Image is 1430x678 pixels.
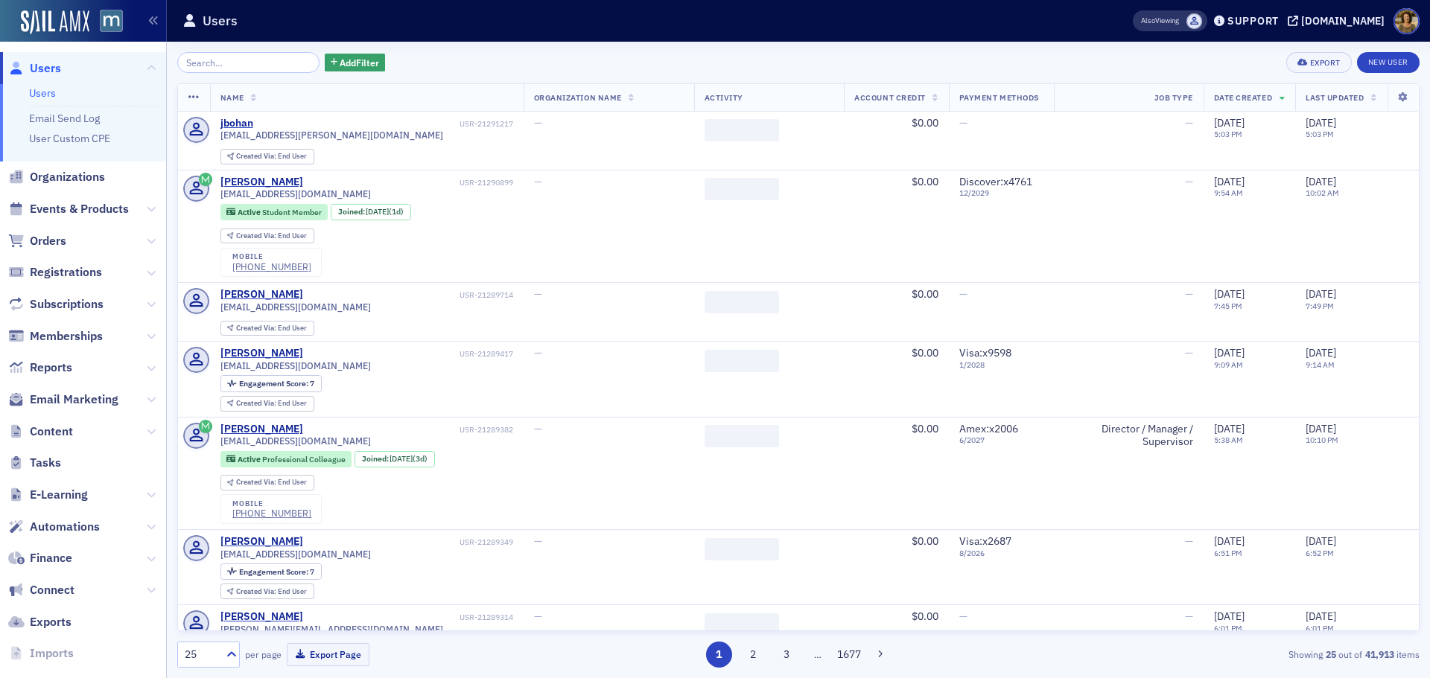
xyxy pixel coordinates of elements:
time: 9:09 AM [1214,359,1243,370]
div: Export [1310,59,1341,67]
span: Organizations [30,169,105,185]
span: [DATE] [1306,116,1336,129]
time: 6:51 PM [1214,548,1242,558]
span: Organization Name [534,92,622,103]
span: [PERSON_NAME][EMAIL_ADDRESS][DOMAIN_NAME] [220,624,443,635]
time: 6:52 PM [1306,548,1334,558]
span: E-Learning [30,487,88,503]
span: Registrations [30,264,102,281]
span: Content [30,423,73,440]
time: 5:38 AM [1214,435,1243,445]
time: 6:01 PM [1214,623,1242,633]
span: Activity [705,92,743,103]
span: Created Via : [236,323,278,333]
a: [PERSON_NAME] [220,535,303,549]
time: 10:10 PM [1306,435,1338,445]
span: [DATE] [1214,534,1245,548]
div: USR-21289382 [305,425,513,435]
span: — [534,346,542,359]
span: — [1185,175,1193,188]
div: [PERSON_NAME] [220,347,303,360]
span: Subscriptions [30,296,104,313]
span: ‌ [705,119,779,141]
span: ‌ [705,291,779,313]
span: Created Via : [236,477,278,487]
a: [PERSON_NAME] [220,288,303,301]
div: Director / Manager / Supervisor [1064,423,1193,449]
span: [EMAIL_ADDRESS][DOMAIN_NAME] [220,188,371,199]
label: per page [245,647,282,661]
div: Also [1141,16,1155,25]
span: Engagement Score : [239,566,310,577]
span: [DATE] [1306,175,1336,188]
span: Connect [30,582,74,598]
span: [DATE] [1306,534,1336,548]
span: … [807,647,828,661]
span: Active [238,454,262,464]
a: [PHONE_NUMBER] [232,261,311,272]
a: Reports [8,359,72,376]
div: Showing out of items [1016,647,1420,661]
div: 7 [239,568,314,576]
span: Profile [1394,8,1420,34]
span: Viewing [1141,16,1179,26]
span: Created Via : [236,151,278,161]
span: [DATE] [1306,610,1336,623]
div: USR-21291217 [255,119,513,129]
div: USR-21289349 [305,537,513,547]
span: Exports [30,614,71,630]
span: Job Type [1154,92,1193,103]
span: Engagement Score : [239,378,310,388]
a: E-Learning [8,487,88,503]
a: Finance [8,550,72,566]
span: $0.00 [912,116,938,129]
span: Name [220,92,244,103]
div: (1d) [366,207,404,217]
input: Search… [177,52,320,73]
span: Tasks [30,455,61,471]
span: Active [238,207,262,217]
span: 1 / 2028 [959,360,1043,370]
span: [DATE] [1306,346,1336,359]
span: — [534,287,542,301]
div: USR-21289314 [305,613,513,622]
a: Tasks [8,455,61,471]
div: 7 [239,380,314,388]
span: [DATE] [1214,287,1245,301]
span: — [534,175,542,188]
span: [DATE] [390,453,413,464]
strong: 41,913 [1362,647,1396,661]
div: Active: Active: Student Member [220,204,328,220]
a: Imports [8,645,74,662]
span: [EMAIL_ADDRESS][DOMAIN_NAME] [220,301,371,313]
a: [PHONE_NUMBER] [232,508,311,519]
span: Student Member [262,207,322,217]
a: New User [1357,52,1420,73]
div: USR-21289714 [305,290,513,300]
span: Visa : x2687 [959,534,1011,548]
div: Support [1227,14,1279,28]
a: jbohan [220,117,253,130]
span: [EMAIL_ADDRESS][PERSON_NAME][DOMAIN_NAME] [220,129,443,141]
span: Automations [30,519,100,535]
span: ‌ [705,425,779,447]
time: 7:49 PM [1306,301,1334,311]
span: Professional Colleague [262,454,346,464]
span: Email Marketing [30,391,118,408]
span: $0.00 [912,610,938,623]
span: [DATE] [366,206,389,217]
div: 25 [185,647,217,662]
a: [PERSON_NAME] [220,610,303,624]
span: $0.00 [912,287,938,301]
strong: 25 [1323,647,1338,661]
img: SailAMX [21,10,89,34]
div: Joined: 2025-08-30 00:00:00 [355,451,435,467]
div: [PERSON_NAME] [220,423,303,436]
span: — [1185,116,1193,129]
time: 6:01 PM [1306,623,1334,633]
span: — [959,116,967,129]
button: Export Page [287,643,369,666]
